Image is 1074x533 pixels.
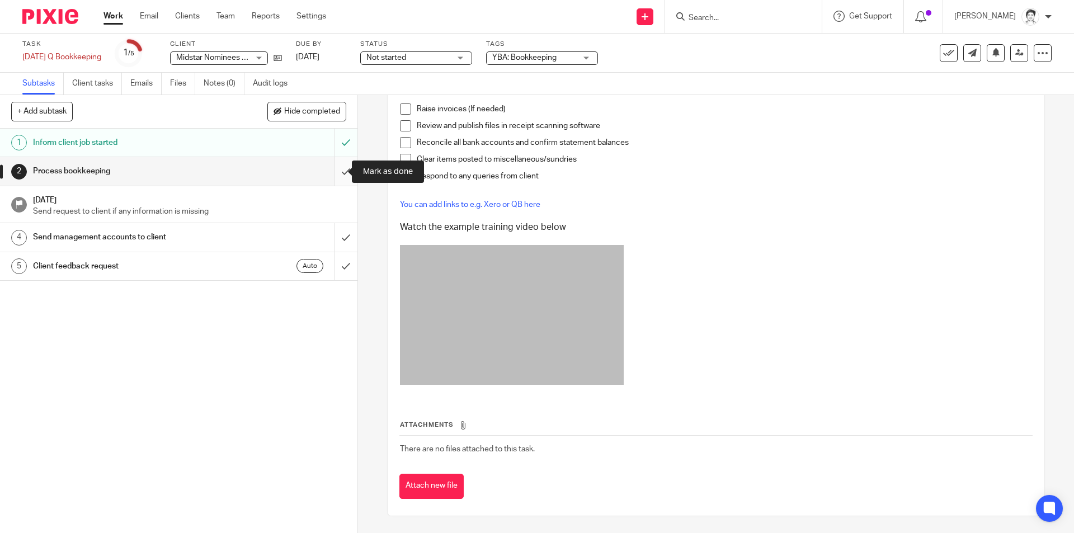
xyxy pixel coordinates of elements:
[267,102,346,121] button: Hide completed
[492,54,557,62] span: YBA: Bookkeeping
[140,11,158,22] a: Email
[399,474,464,499] button: Attach new file
[33,229,227,246] h1: Send management accounts to client
[11,230,27,246] div: 4
[1021,8,1039,26] img: Julie%20Wainwright.jpg
[22,51,101,63] div: [DATE] Q Bookkeeping
[170,40,282,49] label: Client
[33,163,227,180] h1: Process bookkeeping
[11,102,73,121] button: + Add subtask
[22,51,101,63] div: June 2025 Q Bookkeeping
[123,46,134,59] div: 1
[417,103,1031,115] p: Raise invoices (If needed)
[33,134,227,151] h1: Inform client job started
[296,259,323,273] div: Auto
[417,154,1031,165] p: Clear items posted to miscellaneous/sundries
[11,164,27,180] div: 2
[417,120,1031,131] p: Review and publish files in receipt scanning software
[296,53,319,61] span: [DATE]
[130,73,162,95] a: Emails
[296,40,346,49] label: Due by
[400,201,540,209] a: You can add links to e.g. Xero or QB here
[11,135,27,150] div: 1
[284,107,340,116] span: Hide completed
[400,422,454,428] span: Attachments
[216,11,235,22] a: Team
[253,73,296,95] a: Audit logs
[400,445,535,453] span: There are no files attached to this task.
[72,73,122,95] a: Client tasks
[849,12,892,20] span: Get Support
[296,11,326,22] a: Settings
[170,73,195,95] a: Files
[252,11,280,22] a: Reports
[175,11,200,22] a: Clients
[128,50,134,56] small: /5
[22,40,101,49] label: Task
[417,171,1031,182] p: Respond to any queries from client
[22,9,78,24] img: Pixie
[417,137,1031,148] p: Reconcile all bank accounts and confirm statement balances
[22,73,64,95] a: Subtasks
[360,40,472,49] label: Status
[954,11,1016,22] p: [PERSON_NAME]
[33,258,227,275] h1: Client feedback request
[486,40,598,49] label: Tags
[11,258,27,274] div: 5
[204,73,244,95] a: Notes (0)
[687,13,788,23] input: Search
[176,54,267,62] span: Midstar Nominees Pty Ltd
[400,221,1031,233] h3: Watch the example training video below
[366,54,406,62] span: Not started
[33,192,346,206] h1: [DATE]
[33,206,346,217] p: Send request to client if any information is missing
[103,11,123,22] a: Work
